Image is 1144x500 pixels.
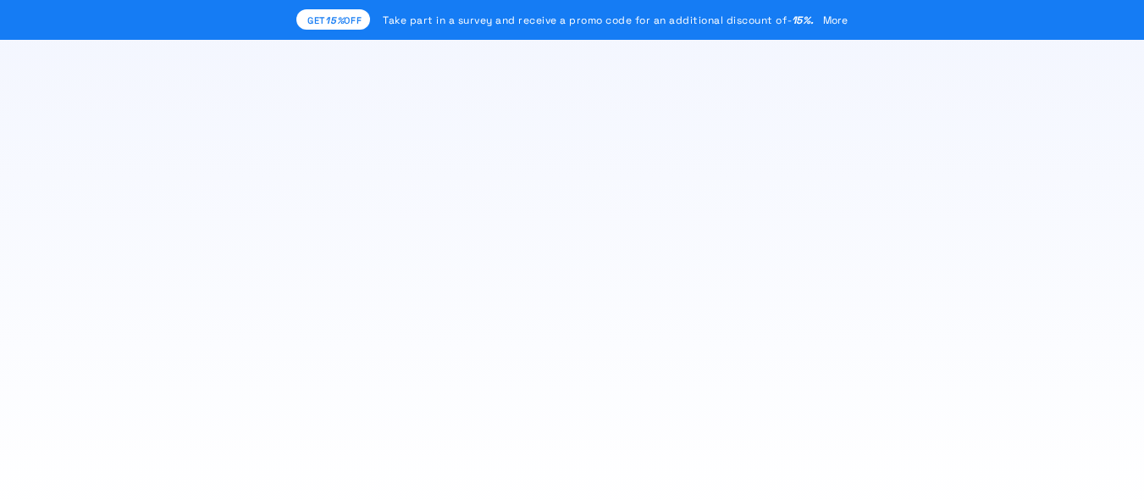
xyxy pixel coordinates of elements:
[787,14,815,27] i: -
[325,14,344,26] b: 15%
[383,12,815,29] p: Take part in a survey and receive a promo code for an additional discount of
[792,14,815,27] b: 15%.
[823,12,848,29] a: More
[307,13,362,29] span: GET OFF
